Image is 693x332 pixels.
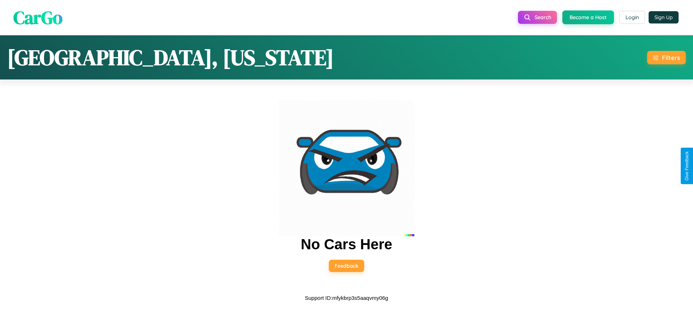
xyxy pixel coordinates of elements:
img: car [279,100,414,236]
button: Sign Up [649,11,679,23]
span: CarGo [13,5,62,30]
span: Search [535,14,551,21]
div: Filters [662,54,680,61]
h1: [GEOGRAPHIC_DATA], [US_STATE] [7,43,334,72]
button: Become a Host [562,10,614,24]
p: Support ID: mfykbrp3s5aaqvmy06g [305,293,388,303]
h2: No Cars Here [301,236,392,253]
button: Search [518,11,557,24]
div: Give Feedback [684,151,689,181]
button: Login [619,11,645,24]
button: Feedback [329,260,364,272]
button: Filters [647,51,686,64]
